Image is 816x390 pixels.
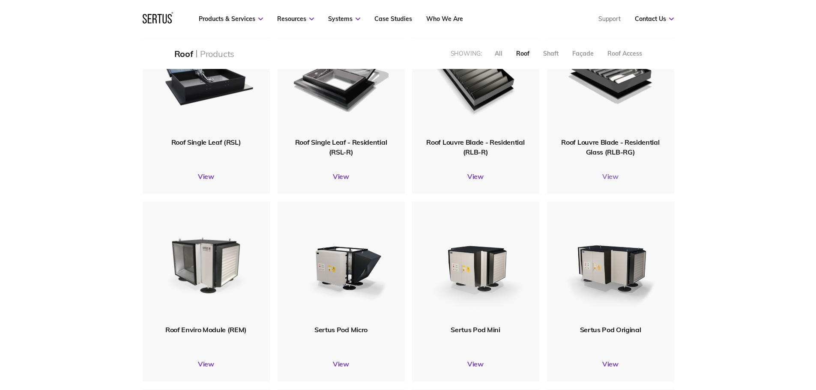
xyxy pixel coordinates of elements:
[314,325,368,334] span: Sertus Pod Micro
[277,15,314,23] a: Resources
[580,325,641,334] span: Sertus Pod Original
[143,360,270,368] a: View
[495,50,502,57] div: All
[662,291,816,390] iframe: Chat Widget
[328,15,360,23] a: Systems
[561,138,659,156] span: Roof Louvre Blade - Residential Glass (RLB-RG)
[426,138,524,156] span: Roof Louvre Blade - Residential (RLB-R)
[174,48,193,59] div: Roof
[412,172,539,181] a: View
[412,360,539,368] a: View
[374,15,412,23] a: Case Studies
[547,172,674,181] a: View
[451,50,482,57] div: Showing:
[547,360,674,368] a: View
[598,15,621,23] a: Support
[295,138,387,156] span: Roof Single Leaf - Residential (RSL-R)
[278,360,405,368] a: View
[165,325,247,334] span: Roof Enviro Module (REM)
[199,15,263,23] a: Products & Services
[143,172,270,181] a: View
[516,50,529,57] div: Roof
[171,138,241,146] span: Roof Single Leaf (RSL)
[278,172,405,181] a: View
[426,15,463,23] a: Who We Are
[451,325,500,334] span: Sertus Pod Mini
[200,48,234,59] div: Products
[635,15,674,23] a: Contact Us
[607,50,642,57] div: Roof Access
[572,50,594,57] div: Façade
[543,50,559,57] div: Shaft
